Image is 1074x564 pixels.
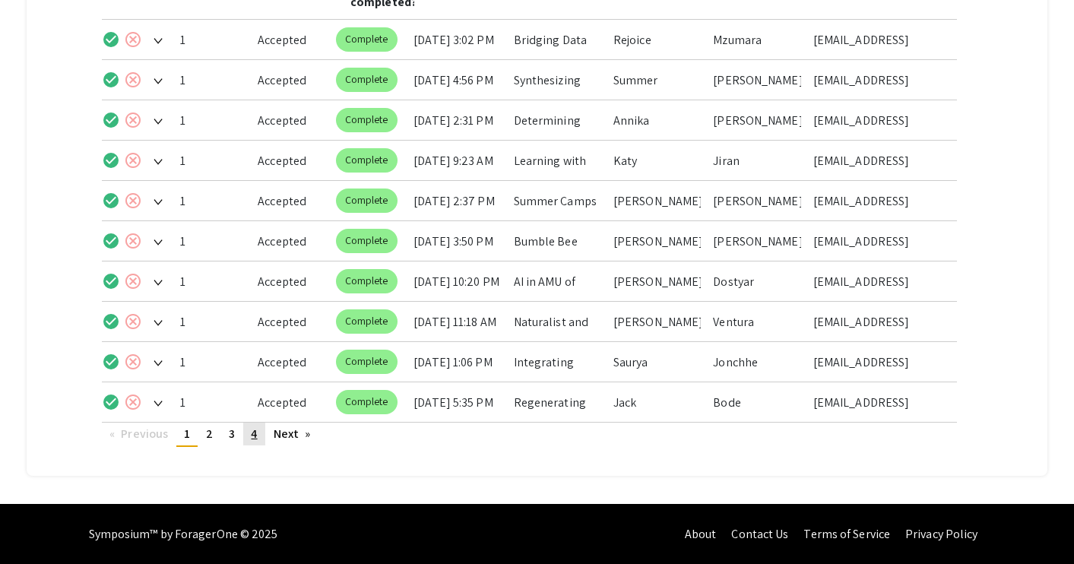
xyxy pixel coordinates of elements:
div: 1 [180,60,246,100]
div: Accepted [258,302,324,341]
span: 2 [206,426,213,442]
div: [EMAIL_ADDRESS][DOMAIN_NAME] [813,181,945,220]
div: AI in AMU of [MEDICAL_DATA] [514,261,601,301]
img: Expand arrow [154,78,163,84]
mat-icon: cancel [124,312,142,331]
mat-icon: cancel [124,30,142,49]
a: Next page [266,423,318,445]
div: Bumble Bee Abundance in Northeast [US_STATE][GEOGRAPHIC_DATA] [514,221,601,261]
mat-icon: cancel [124,192,142,210]
img: Expand arrow [154,280,163,286]
mat-icon: cancel [124,151,142,170]
div: 1 [180,261,246,301]
div: [PERSON_NAME] [613,221,701,261]
div: [DATE] 4:56 PM [413,60,501,100]
div: [EMAIL_ADDRESS][DOMAIN_NAME] [813,342,945,382]
span: 3 [229,426,235,442]
mat-icon: check_circle [102,272,120,290]
mat-icon: check_circle [102,232,120,250]
a: Privacy Policy [905,526,977,542]
div: [EMAIL_ADDRESS][DOMAIN_NAME] [813,100,945,140]
div: Mzumara [713,20,800,59]
div: Saurya [613,342,701,382]
div: Regenerating Soil and Community [514,382,601,422]
div: Synthesizing Porous Polymer Microspheres [514,60,601,100]
mat-icon: check_circle [102,353,120,371]
div: Accepted [258,261,324,301]
div: Katy [613,141,701,180]
mat-chip: Complete [336,148,398,173]
mat-chip: Complete [336,269,398,293]
div: [PERSON_NAME] [613,261,701,301]
div: Accepted [258,141,324,180]
div: [DATE] 9:23 AM [413,141,501,180]
img: Expand arrow [154,159,163,165]
div: Dostyar [713,261,800,301]
div: Ventura [713,302,800,341]
div: [EMAIL_ADDRESS][DOMAIN_NAME] [813,141,945,180]
div: [PERSON_NAME] [713,181,800,220]
iframe: Chat [11,496,65,553]
div: [EMAIL_ADDRESS][DOMAIN_NAME] [813,261,945,301]
mat-icon: check_circle [102,111,120,129]
div: 1 [180,302,246,341]
mat-icon: cancel [124,393,142,411]
div: Annika [613,100,701,140]
div: [EMAIL_ADDRESS][DOMAIN_NAME] [813,60,945,100]
div: [DATE] 2:37 PM [413,181,501,220]
div: Bode [713,382,800,422]
img: Expand arrow [154,401,163,407]
mat-chip: Complete [336,108,398,132]
a: Contact Us [731,526,788,542]
div: Bridging Data and Development:&nbsp;A Summer Internship in Nonprofit Strategy [514,20,601,59]
img: Expand arrow [154,119,163,125]
mat-icon: cancel [124,71,142,89]
div: [EMAIL_ADDRESS][DOMAIN_NAME] [813,382,945,422]
div: [DATE] 10:20 PM [413,261,501,301]
mat-chip: Complete [336,309,398,334]
mat-icon: cancel [124,272,142,290]
div: Accepted [258,60,324,100]
div: [EMAIL_ADDRESS][DOMAIN_NAME] [813,20,945,59]
div: [EMAIL_ADDRESS][DOMAIN_NAME] [813,302,945,341]
div: [PERSON_NAME] [613,302,701,341]
div: [DATE] 5:35 PM [413,382,501,422]
div: Accepted [258,100,324,140]
div: Accepted [258,181,324,220]
mat-icon: check_circle [102,312,120,331]
div: Jonchhe [713,342,800,382]
div: Jack [613,382,701,422]
div: Determining Predators of Eastern Wild Turkey Clutches [514,100,601,140]
div: Accepted [258,382,324,422]
mat-chip: Complete [336,189,398,213]
span: 4 [251,426,257,442]
mat-chip: Complete [336,229,398,253]
a: Terms of Service [803,526,890,542]
div: Summer [613,60,701,100]
span: Previous [121,426,168,442]
div: Accepted [258,342,324,382]
ul: Pagination [102,423,957,447]
mat-icon: cancel [124,353,142,371]
mat-chip: Complete [336,68,398,92]
div: [EMAIL_ADDRESS][DOMAIN_NAME] [813,221,945,261]
div: [PERSON_NAME] [613,181,701,220]
mat-icon: check_circle [102,71,120,89]
div: Jiran [713,141,800,180]
div: [DATE] 2:31 PM [413,100,501,140]
img: Expand arrow [154,38,163,44]
div: [PERSON_NAME] [713,60,800,100]
div: [DATE] 11:18 AM [413,302,501,341]
div: Naturalist and Frontier Farm Coordinator [514,302,601,341]
mat-icon: check_circle [102,151,120,170]
div: [PERSON_NAME] [713,221,800,261]
img: Expand arrow [154,199,163,205]
div: [DATE] 1:06 PM [413,342,501,382]
div: Learning with Nature: A Summer Spent as a Wolf Ridge Naturalist [514,141,601,180]
span: 1 [184,426,190,442]
mat-icon: check_circle [102,393,120,411]
a: About [685,526,717,542]
mat-chip: Complete [336,390,398,414]
div: [DATE] 3:50 PM [413,221,501,261]
div: 1 [180,100,246,140]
